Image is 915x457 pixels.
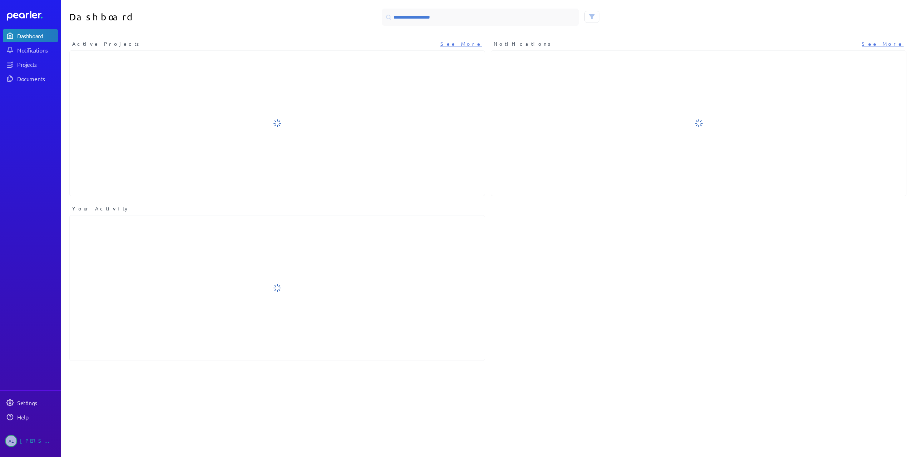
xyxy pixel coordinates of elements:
a: AL[PERSON_NAME] [3,432,58,450]
div: Documents [17,75,57,82]
span: Ashley Lock [5,435,17,447]
div: Help [17,413,57,421]
a: See More [440,40,482,48]
a: Dashboard [7,11,58,21]
a: Settings [3,396,58,409]
a: Documents [3,72,58,85]
a: See More [862,40,904,48]
div: Projects [17,61,57,68]
span: Your Activity [72,205,130,212]
a: Help [3,411,58,423]
a: Dashboard [3,29,58,42]
div: [PERSON_NAME] [20,435,56,447]
a: Projects [3,58,58,71]
div: Notifications [17,46,57,54]
div: Dashboard [17,32,57,39]
h1: Dashboard [69,9,274,26]
span: Active Projects [72,40,142,48]
div: Settings [17,399,57,406]
span: Notifications [494,40,553,48]
a: Notifications [3,44,58,56]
